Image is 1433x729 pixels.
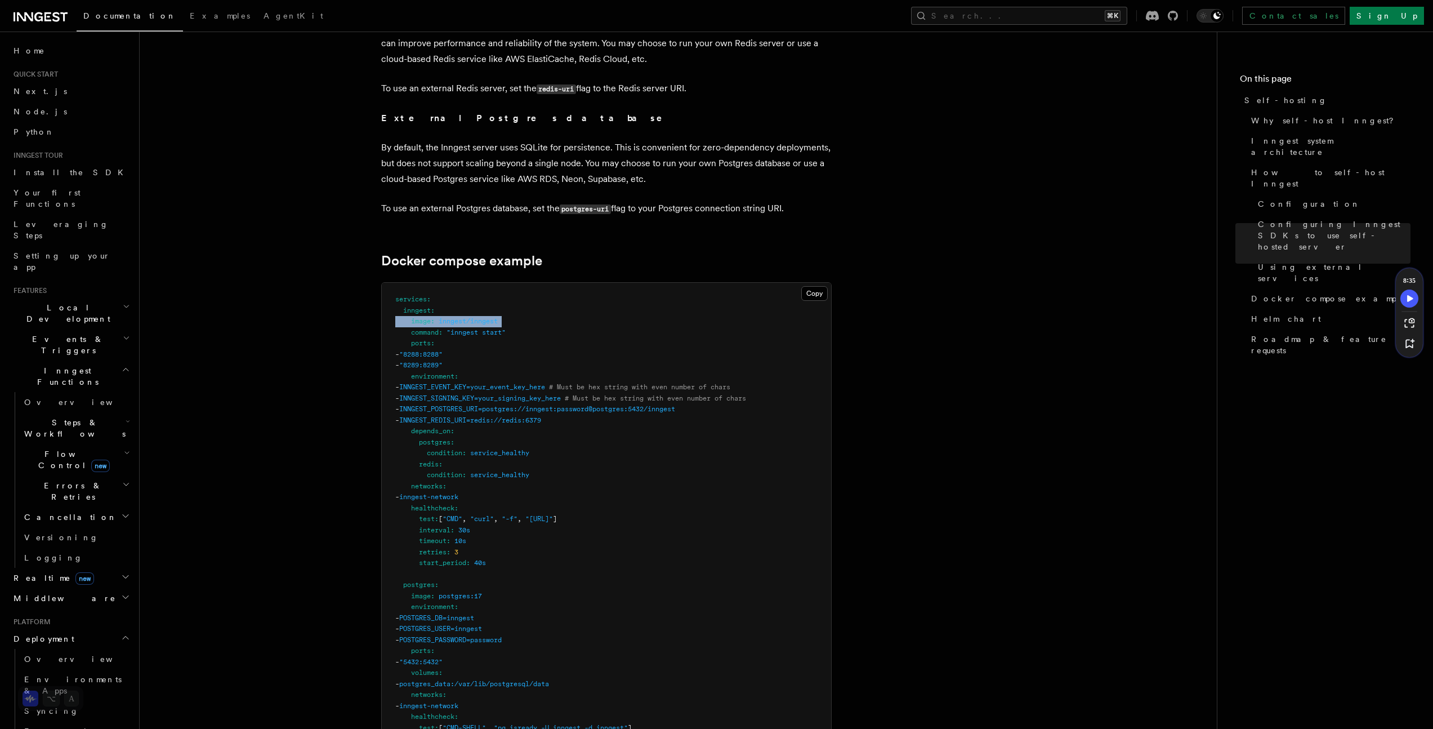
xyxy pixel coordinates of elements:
span: Realtime [9,572,94,584]
span: # Must be hex string with even number of chars [549,383,730,391]
a: Node.js [9,101,132,122]
span: "8288:8288" [399,350,443,358]
span: INNGEST_POSTGRES_URI=postgres://inngest:password@postgres:5432/inngest [399,405,675,413]
span: postgres:17 [439,592,482,600]
a: Install the SDK [9,162,132,183]
span: Features [9,286,47,295]
span: timeout [419,537,447,545]
span: volumes [411,669,439,677]
span: Platform [9,617,51,626]
a: Logging [20,548,132,568]
span: - [395,416,399,424]
span: condition [427,449,462,457]
span: 10s [454,537,466,545]
span: Deployment [9,633,74,644]
span: : [454,372,458,380]
span: Configuration [1258,198,1360,210]
span: Quick start [9,70,58,79]
button: Toggle dark mode [1197,9,1224,23]
a: Configuration [1253,194,1410,214]
span: : [431,317,435,325]
span: Self-hosting [1244,95,1327,106]
a: Contact sales [1242,7,1345,25]
code: redis-uri [537,85,576,94]
span: environment [411,372,454,380]
span: condition [427,471,462,479]
a: Docker compose example [381,253,542,269]
span: postgres [419,438,450,446]
span: start_period [419,559,466,567]
a: Configuring Inngest SDKs to use self-hosted server [1253,214,1410,257]
a: Home [9,41,132,61]
a: Sign Up [1350,7,1424,25]
span: : [447,548,450,556]
span: environment [411,603,454,611]
button: Steps & Workflows [20,412,132,444]
span: : [450,438,454,446]
span: POSTGRES_USER=inngest [399,625,482,633]
span: - [395,350,399,358]
span: networks [411,691,443,699]
span: : [454,713,458,721]
span: depends_on [411,427,450,435]
span: [ [439,515,443,523]
a: Using external services [1253,257,1410,288]
span: Home [14,45,45,56]
span: - [395,680,399,688]
a: Versioning [20,527,132,548]
span: - [395,625,399,633]
span: : [443,482,447,490]
span: new [75,572,94,585]
span: # Must be hex string with even number of chars [565,394,746,402]
button: Deployment [9,629,132,649]
span: service_healthy [470,449,529,457]
span: healthcheck [411,713,454,721]
a: Documentation [77,3,183,32]
button: Middleware [9,588,132,608]
span: POSTGRES_PASSWORD=password [399,636,502,644]
div: Inngest Functions [9,392,132,568]
span: : [431,339,435,347]
span: inngest-network [399,493,458,501]
span: "inngest start" [447,328,506,336]
span: "8289:8289" [399,361,443,369]
span: : [462,449,466,457]
a: How to self-host Inngest [1247,162,1410,194]
span: ] [553,515,557,523]
span: ports [411,339,431,347]
span: Middleware [9,593,116,604]
span: POSTGRES_DB=inngest [399,614,474,622]
span: Docker compose example [1251,293,1406,304]
span: services [395,295,427,303]
span: Your first Functions [14,188,81,208]
span: : [443,691,447,699]
span: Next.js [14,87,67,96]
span: new [91,460,110,472]
span: retries [419,548,447,556]
span: Roadmap & feature requests [1251,334,1410,356]
a: Why self-host Inngest? [1247,110,1410,131]
span: postgres [403,581,435,589]
span: 30s [458,526,470,534]
button: Events & Triggers [9,329,132,361]
span: interval [419,526,450,534]
span: , [517,515,521,523]
p: To use an external Redis server, set the flag to the Redis server URI. [381,81,832,97]
span: : [462,471,466,479]
p: To use an external Postgres database, set the flag to your Postgres connection string URI. [381,201,832,217]
span: - [395,394,399,402]
button: Errors & Retries [20,475,132,507]
code: postgres-uri [560,205,611,214]
a: Overview [20,392,132,412]
span: Leveraging Steps [14,220,109,240]
span: Node.js [14,107,67,116]
span: - [395,361,399,369]
span: "5432:5432" [399,658,443,666]
span: Examples [190,11,250,20]
span: Cancellation [20,512,117,523]
a: Self-hosting [1240,90,1410,110]
span: Local Development [9,302,123,325]
a: Python [9,122,132,142]
span: inngest-network [399,702,458,710]
button: Flow Controlnew [20,444,132,475]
